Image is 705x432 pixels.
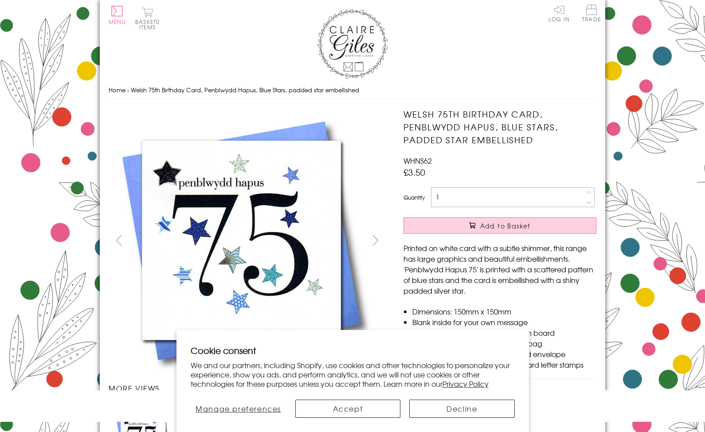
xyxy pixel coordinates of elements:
[109,18,126,26] span: Menu
[403,243,596,296] p: Printed on white card with a subtle shimmer, this range has large graphics and beautiful embellis...
[412,317,596,327] li: Blank inside for your own message
[403,193,425,201] label: Quantity
[412,327,596,338] li: Printed in the U.K on quality 350gsm board
[548,4,570,22] a: Log In
[443,378,489,389] a: Privacy Policy
[196,403,281,414] span: Manage preferences
[403,217,596,234] button: Add to Basket
[139,18,160,31] span: 0 items
[191,361,515,388] p: We and our partners, including Shopify, use cookies and other technologies to personalize your ex...
[190,400,286,418] button: Manage preferences
[480,221,531,230] span: Add to Basket
[403,155,432,166] span: WHNS62
[366,230,386,250] button: next
[386,108,652,374] img: Welsh 75th Birthday Card, Penblwydd Hapus, Blue Stars, padded star embellished
[109,383,386,393] h3: More views
[403,166,425,178] span: £3.50
[127,86,129,94] span: ›
[135,7,160,30] button: Basket0 items
[131,86,359,94] span: Welsh 75th Birthday Card, Penblwydd Hapus, Blue Stars, padded star embellished
[403,108,596,146] h1: Welsh 75th Birthday Card, Penblwydd Hapus, Blue Stars, padded star embellished
[109,108,375,374] img: Welsh 75th Birthday Card, Penblwydd Hapus, Blue Stars, padded star embellished
[109,81,596,99] nav: breadcrumbs
[191,344,515,357] h2: Cookie consent
[317,9,388,79] img: Claire Giles Greetings Cards
[582,4,601,22] span: Trade
[109,230,129,250] button: prev
[412,306,596,317] li: Dimensions: 150mm x 150mm
[409,400,514,418] button: Decline
[582,4,601,24] a: Trade
[295,400,400,418] button: Accept
[109,86,125,94] a: Home
[109,6,126,24] button: Menu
